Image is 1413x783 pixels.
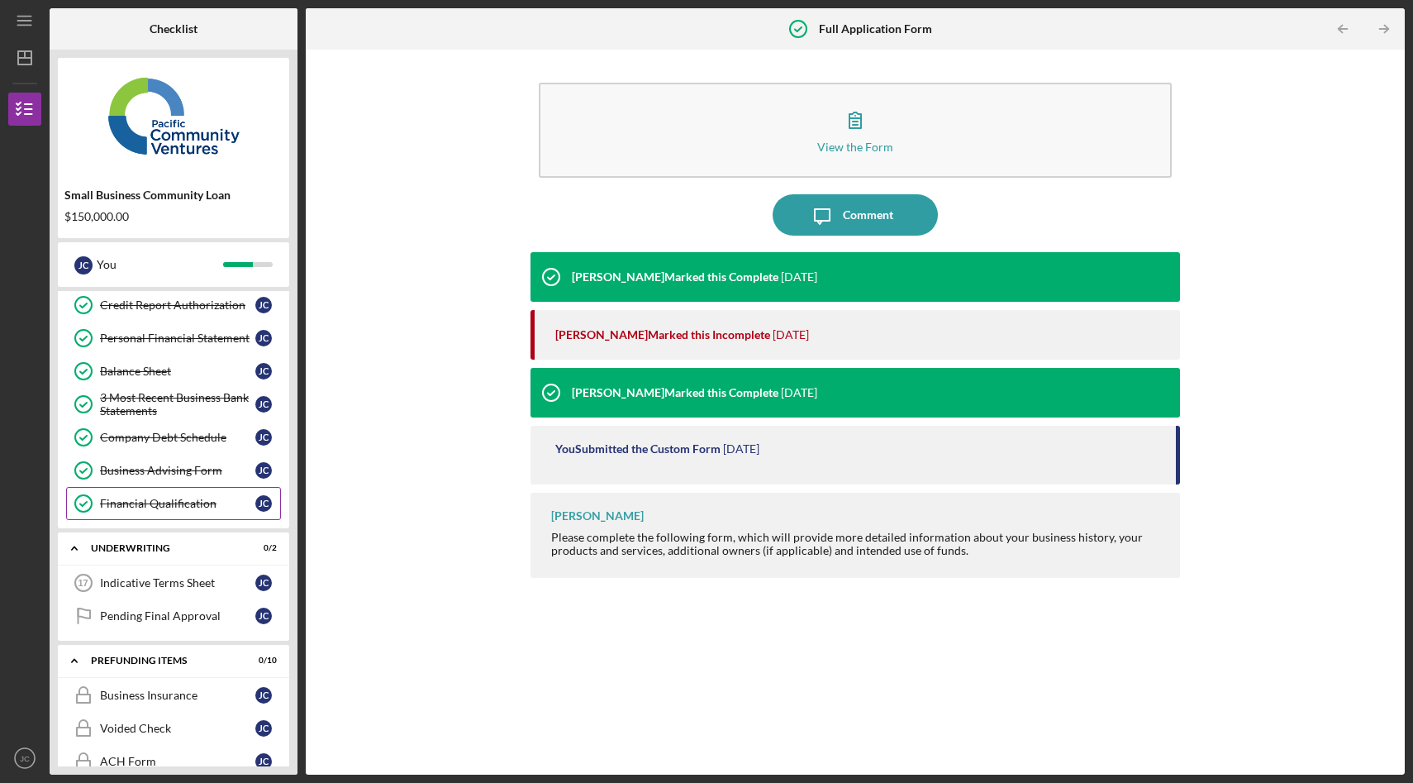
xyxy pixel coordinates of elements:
[100,391,255,418] div: 3 Most Recent Business Bank Statements
[255,575,272,591] div: J C
[66,421,281,454] a: Company Debt ScheduleJC
[91,656,235,666] div: Prefunding Items
[100,689,255,702] div: Business Insurance
[66,289,281,322] a: Credit Report AuthorizationJC
[723,442,759,456] time: 2025-07-18 20:00
[66,454,281,487] a: Business Advising FormJC
[819,22,932,36] b: Full Application Form
[100,576,255,590] div: Indicative Terms Sheet
[100,609,255,623] div: Pending Final Approval
[66,487,281,520] a: Financial QualificationJC
[66,355,281,388] a: Balance SheetJC
[91,543,235,553] div: Underwriting
[100,431,255,444] div: Company Debt Schedule
[100,365,255,378] div: Balance Sheet
[97,251,223,279] div: You
[8,742,41,775] button: JC
[66,712,281,745] a: Voided CheckJC
[247,543,277,553] div: 0 / 2
[66,566,281,599] a: 17Indicative Terms SheetJC
[58,66,289,165] img: Product logo
[78,578,88,588] tspan: 17
[781,270,817,284] time: 2025-08-27 18:00
[255,495,272,512] div: J C
[20,754,30,763] text: JC
[843,194,893,236] div: Comment
[555,442,721,456] div: You Submitted the Custom Form
[247,656,277,666] div: 0 / 10
[100,298,255,312] div: Credit Report Authorization
[255,608,272,624] div: J C
[255,363,272,380] div: J C
[100,464,255,477] div: Business Advising Form
[255,720,272,737] div: J C
[255,753,272,770] div: J C
[74,256,93,275] div: J C
[781,386,817,399] time: 2025-07-21 21:22
[773,194,938,236] button: Comment
[255,687,272,704] div: J C
[100,722,255,735] div: Voided Check
[551,531,1163,557] div: Please complete the following form, which will provide more detailed information about your busin...
[773,328,809,341] time: 2025-08-27 17:59
[255,462,272,479] div: J C
[255,396,272,413] div: J C
[150,22,197,36] b: Checklist
[555,328,770,341] div: [PERSON_NAME] Marked this Incomplete
[255,297,272,313] div: J C
[66,745,281,778] a: ACH FormJC
[551,509,644,523] div: [PERSON_NAME]
[817,141,893,153] div: View the Form
[572,270,778,284] div: [PERSON_NAME] Marked this Complete
[100,332,255,345] div: Personal Financial Statement
[66,388,281,421] a: 3 Most Recent Business Bank StatementsJC
[255,429,272,446] div: J C
[572,386,778,399] div: [PERSON_NAME] Marked this Complete
[100,497,255,510] div: Financial Qualification
[64,210,283,223] div: $150,000.00
[66,322,281,355] a: Personal Financial StatementJC
[539,83,1172,178] button: View the Form
[66,679,281,712] a: Business InsuranceJC
[64,189,283,202] div: Small Business Community Loan
[100,755,255,768] div: ACH Form
[255,330,272,346] div: J C
[66,599,281,633] a: Pending Final ApprovalJC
